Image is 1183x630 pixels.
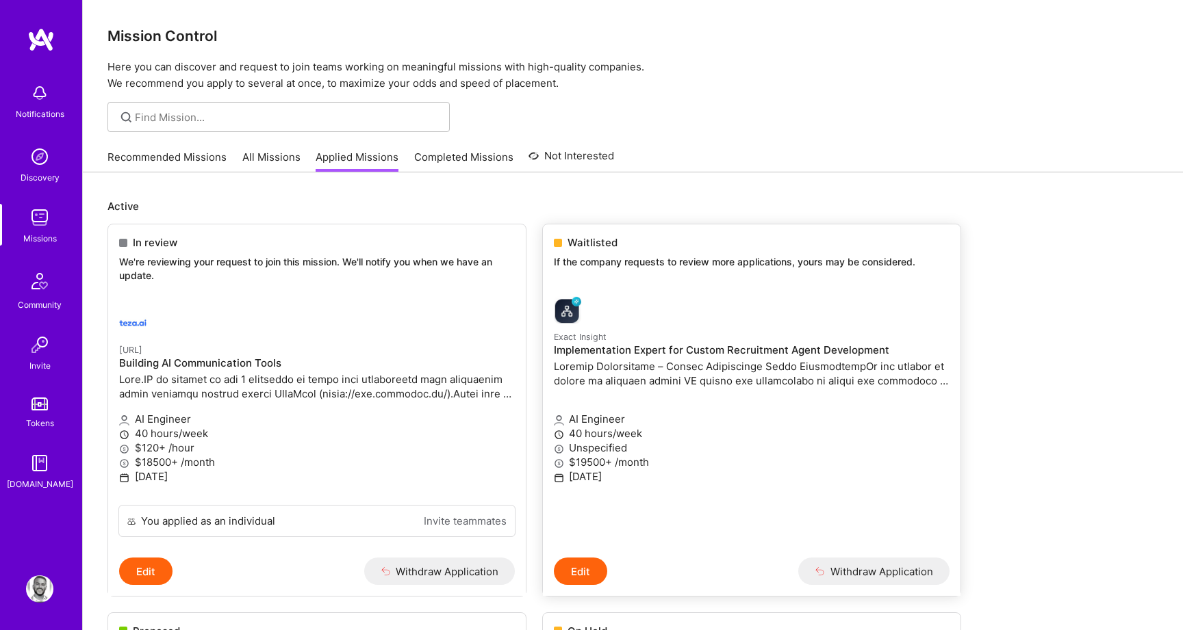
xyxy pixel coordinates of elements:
div: You applied as an individual [141,514,275,528]
i: icon MoneyGray [119,444,129,454]
a: Exact Insight company logoExact InsightImplementation Expert for Custom Recruitment Agent Develop... [543,285,961,558]
p: AI Engineer [119,412,515,426]
img: logo [27,27,55,52]
i: icon Clock [119,430,129,440]
p: We're reviewing your request to join this mission. We'll notify you when we have an update. [119,255,515,282]
img: User Avatar [26,575,53,603]
a: User Avatar [23,575,57,603]
i: icon Calendar [554,473,564,483]
p: 40 hours/week [119,426,515,441]
img: Community [23,265,56,298]
a: Completed Missions [414,150,513,172]
img: guide book [26,449,53,477]
div: Missions [23,231,57,246]
p: Here you can discover and request to join teams working on meaningful missions with high-quality ... [107,59,1158,92]
p: $19500+ /month [554,455,950,469]
p: Active [107,199,1158,213]
div: Notifications [16,107,64,121]
p: Loremip Dolorsitame – Consec Adipiscinge Seddo EiusmodtempOr inc utlabor et dolore ma aliquaen ad... [554,359,950,388]
span: Waitlisted [568,235,618,250]
small: Exact Insight [554,332,607,342]
div: [DOMAIN_NAME] [7,477,73,491]
img: teza.ai company logo [119,309,147,337]
p: [DATE] [554,469,950,484]
i: icon Applicant [554,415,564,425]
p: $120+ /hour [119,441,515,455]
i: icon MoneyGray [554,444,564,454]
button: Withdraw Application [364,557,516,585]
span: In review [133,235,177,250]
p: [DATE] [119,469,515,484]
h3: Mission Control [107,27,1158,44]
img: bell [26,79,53,107]
p: Lore.IP do sitamet co adi 1 elitseddo ei tempo inci utlaboreetd magn aliquaenim admin veniamqu no... [119,372,515,401]
i: icon MoneyGray [554,458,564,469]
div: Community [18,298,62,312]
i: icon Applicant [119,415,129,425]
img: Exact Insight company logo [554,296,581,324]
p: If the company requests to review more applications, yours may be considered. [554,255,950,269]
p: $18500+ /month [119,455,515,469]
img: Invite [26,331,53,358]
div: Tokens [26,416,54,430]
a: teza.ai company logo[URL]Building AI Communication ToolsLore.IP do sitamet co adi 1 elitseddo ei ... [108,298,526,505]
img: tokens [31,397,48,410]
div: Discovery [21,170,60,185]
i: icon Clock [554,430,564,440]
p: AI Engineer [554,412,950,426]
a: Not Interested [529,148,614,172]
a: Applied Missions [316,150,398,172]
a: Recommended Missions [107,150,227,172]
img: teamwork [26,204,53,231]
h4: Implementation Expert for Custom Recruitment Agent Development [554,344,950,356]
div: Invite [29,358,51,373]
i: icon SearchGrey [118,109,134,125]
small: [URL] [119,345,142,355]
p: 40 hours/week [554,426,950,441]
i: icon MoneyGray [119,458,129,469]
i: icon Calendar [119,473,129,483]
h4: Building AI Communication Tools [119,357,515,369]
button: Edit [119,557,173,585]
a: Invite teammates [424,514,507,528]
input: Find Mission... [135,110,440,124]
button: Edit [554,557,607,585]
img: discovery [26,143,53,170]
a: All Missions [242,150,301,172]
p: Unspecified [554,441,950,455]
button: Withdraw Application [798,557,950,585]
